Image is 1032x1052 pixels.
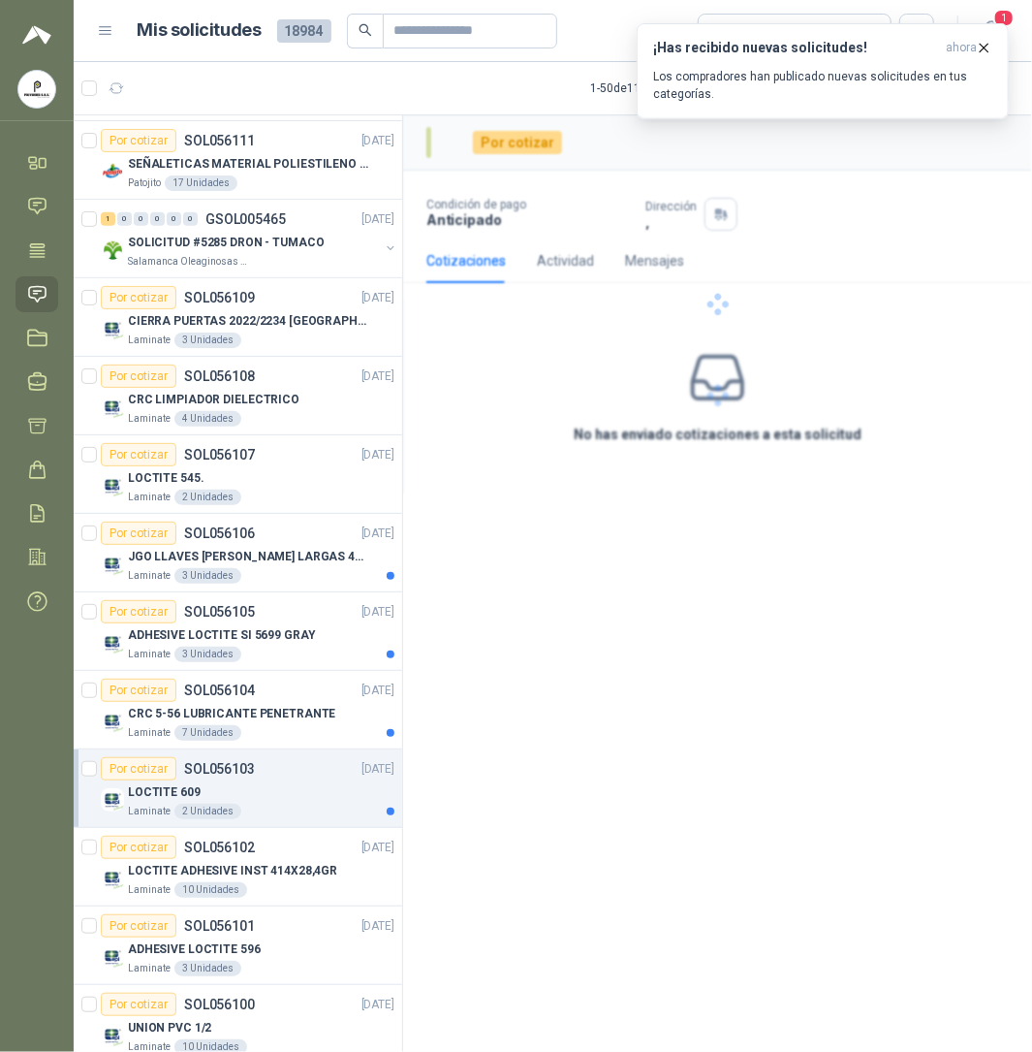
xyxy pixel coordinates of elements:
p: [DATE] [361,917,394,936]
img: Company Logo [101,396,124,419]
p: SEÑALETICAS MATERIAL POLIESTILENO CON VINILO LAMINADO CALIBRE 60 [128,155,369,174]
img: Company Logo [101,788,124,812]
p: LOCTITE 545. [128,469,204,488]
img: Company Logo [101,239,124,262]
img: Company Logo [18,71,55,108]
p: SOL056109 [184,291,255,304]
p: Laminate [128,333,171,348]
div: 0 [150,212,165,226]
p: [DATE] [361,289,394,307]
span: search [359,23,372,37]
p: [DATE] [361,210,394,229]
a: 1 0 0 0 0 0 GSOL005465[DATE] Company LogoSOLICITUD #5285 DRON - TUMACOSalamanca Oleaginosas SAS [101,207,398,270]
img: Company Logo [101,710,124,733]
div: Por cotizar [101,129,176,152]
p: CRC 5-56 LUBRICANTE PENETRANTE [128,705,335,723]
img: Company Logo [101,945,124,969]
p: SOL056103 [184,762,255,776]
p: [DATE] [361,367,394,386]
p: Laminate [128,490,171,505]
span: ahora [946,40,977,56]
p: SOL056104 [184,684,255,697]
p: Patojito [128,175,161,191]
h1: Mis solicitudes [138,16,262,45]
div: 7 Unidades [174,725,241,741]
div: Por cotizar [101,443,176,466]
p: JGO LLAVES [PERSON_NAME] LARGAS 4972M [PERSON_NAME] [128,548,369,566]
a: Por cotizarSOL056102[DATE] Company LogoLOCTITE ADHESIVE INST 414X28,4GRLaminate10 Unidades [74,828,402,907]
a: Por cotizarSOL056107[DATE] Company LogoLOCTITE 545.Laminate2 Unidades [74,435,402,514]
p: Laminate [128,882,171,898]
img: Company Logo [101,474,124,497]
div: Por cotizar [101,757,176,781]
p: Laminate [128,725,171,741]
div: 10 Unidades [174,882,247,898]
div: 3 Unidades [174,568,241,584]
p: LOCTITE ADHESIVE INST 414X28,4GR [128,862,337,880]
img: Logo peakr [22,23,51,47]
div: 3 Unidades [174,647,241,662]
div: 2 Unidades [174,804,241,819]
p: GSOL005465 [205,212,286,226]
p: Laminate [128,411,171,427]
p: SOLICITUD #5285 DRON - TUMACO [128,234,325,252]
p: [DATE] [361,839,394,857]
p: Los compradores han publicado nuevas solicitudes en tus categorías. [653,68,992,103]
a: Por cotizarSOL056104[DATE] Company LogoCRC 5-56 LUBRICANTE PENETRANTELaminate7 Unidades [74,671,402,749]
a: Por cotizarSOL056103[DATE] Company LogoLOCTITE 609Laminate2 Unidades [74,749,402,828]
div: 0 [183,212,198,226]
div: 1 - 50 de 11308 [590,73,723,104]
div: Por cotizar [101,522,176,545]
img: Company Logo [101,867,124,890]
p: SOL056101 [184,919,255,933]
div: Por cotizar [101,365,176,388]
p: SOL056106 [184,526,255,540]
div: Todas [710,20,751,42]
p: [DATE] [361,525,394,543]
a: Por cotizarSOL056105[DATE] Company LogoADHESIVE LOCTITE SI 5699 GRAYLaminate3 Unidades [74,592,402,671]
a: Por cotizarSOL056111[DATE] Company LogoSEÑALETICAS MATERIAL POLIESTILENO CON VINILO LAMINADO CALI... [74,121,402,200]
p: SOL056105 [184,605,255,619]
p: [DATE] [361,760,394,779]
span: 18984 [277,19,331,43]
div: 0 [134,212,148,226]
div: Por cotizar [101,993,176,1016]
div: 3 Unidades [174,961,241,976]
p: [DATE] [361,132,394,150]
div: 0 [117,212,132,226]
span: 1 [993,9,1015,27]
p: Laminate [128,961,171,976]
p: LOCTITE 609 [128,783,201,802]
img: Company Logo [101,317,124,340]
p: [DATE] [361,682,394,700]
p: CRC LIMPIADOR DIELECTRICO [128,391,299,409]
p: Laminate [128,804,171,819]
div: 17 Unidades [165,175,237,191]
p: Laminate [128,647,171,662]
p: Salamanca Oleaginosas SAS [128,254,250,270]
p: ADHESIVE LOCTITE SI 5699 GRAY [128,626,316,645]
a: Por cotizarSOL056106[DATE] Company LogoJGO LLAVES [PERSON_NAME] LARGAS 4972M [PERSON_NAME]Laminat... [74,514,402,592]
p: ADHESIVE LOCTITE 596 [128,940,261,959]
img: Company Logo [101,631,124,654]
div: Por cotizar [101,600,176,623]
img: Company Logo [101,1024,124,1047]
div: 3 Unidades [174,333,241,348]
p: UNION PVC 1/2 [128,1019,211,1037]
h3: ¡Has recibido nuevas solicitudes! [653,40,938,56]
div: Por cotizar [101,914,176,938]
img: Company Logo [101,160,124,183]
button: 1 [974,14,1009,48]
a: Por cotizarSOL056109[DATE] Company LogoCIERRA PUERTAS 2022/2234 [GEOGRAPHIC_DATA]Laminate3 Unidades [74,278,402,357]
div: Por cotizar [101,679,176,702]
button: ¡Has recibido nuevas solicitudes!ahora Los compradores han publicado nuevas solicitudes en tus ca... [637,23,1009,119]
div: 0 [167,212,181,226]
p: SOL056108 [184,369,255,383]
p: [DATE] [361,996,394,1014]
img: Company Logo [101,553,124,576]
p: SOL056111 [184,134,255,147]
p: Laminate [128,568,171,584]
div: Por cotizar [101,836,176,859]
p: SOL056107 [184,448,255,462]
p: SOL056102 [184,841,255,854]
